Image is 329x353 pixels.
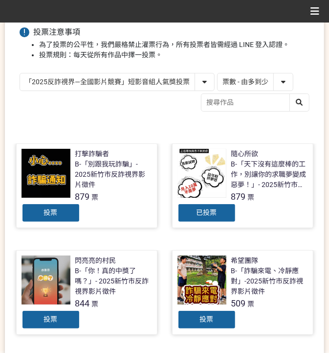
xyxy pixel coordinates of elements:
[39,50,309,60] li: 投票規則：每天從所有作品中擇一投票。
[172,250,313,335] a: 希望團隊B-「詐騙來電、冷靜應對」-2025新竹市反詐視界影片徵件509票投票
[172,143,313,228] a: 隨心所欲B-「天下沒有這麼棒的工作，別讓你的求職夢變成惡夢！」- 2025新竹市反詐視界影片徵件879票已投票
[39,40,309,50] li: 為了投票的公平性，我們嚴格禁止灌票行為，所有投票者皆需經過 LINE 登入認證。
[197,209,217,216] span: 已投票
[231,266,308,297] div: B-「詐騙來電、冷靜應對」-2025新竹市反詐視界影片徵件
[201,94,309,111] input: 搜尋作品
[231,298,246,308] span: 509
[231,256,259,266] div: 希望團隊
[231,159,308,190] div: B-「天下沒有這麼棒的工作，別讓你的求職夢變成惡夢！」- 2025新竹市反詐視界影片徵件
[75,266,152,297] div: B-「你！真的中獎了嗎？」- 2025新竹市反詐視界影片徵件
[248,193,255,201] span: 票
[16,250,157,335] a: 閃亮亮的村民B-「你！真的中獎了嗎？」- 2025新竹市反詐視界影片徵件844票投票
[231,149,259,159] div: 隨心所欲
[75,298,90,308] span: 844
[75,191,90,202] span: 879
[44,315,58,323] span: 投票
[231,191,246,202] span: 879
[33,27,80,37] span: 投票注意事項
[200,315,214,323] span: 投票
[44,209,58,216] span: 投票
[248,300,255,308] span: 票
[16,143,157,228] a: 打擊詐騙者B-「別跟我玩詐騙」- 2025新竹市反詐視界影片徵件879票投票
[92,193,99,201] span: 票
[75,159,152,190] div: B-「別跟我玩詐騙」- 2025新竹市反詐視界影片徵件
[75,256,116,266] div: 閃亮亮的村民
[75,149,110,159] div: 打擊詐騙者
[92,300,99,308] span: 票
